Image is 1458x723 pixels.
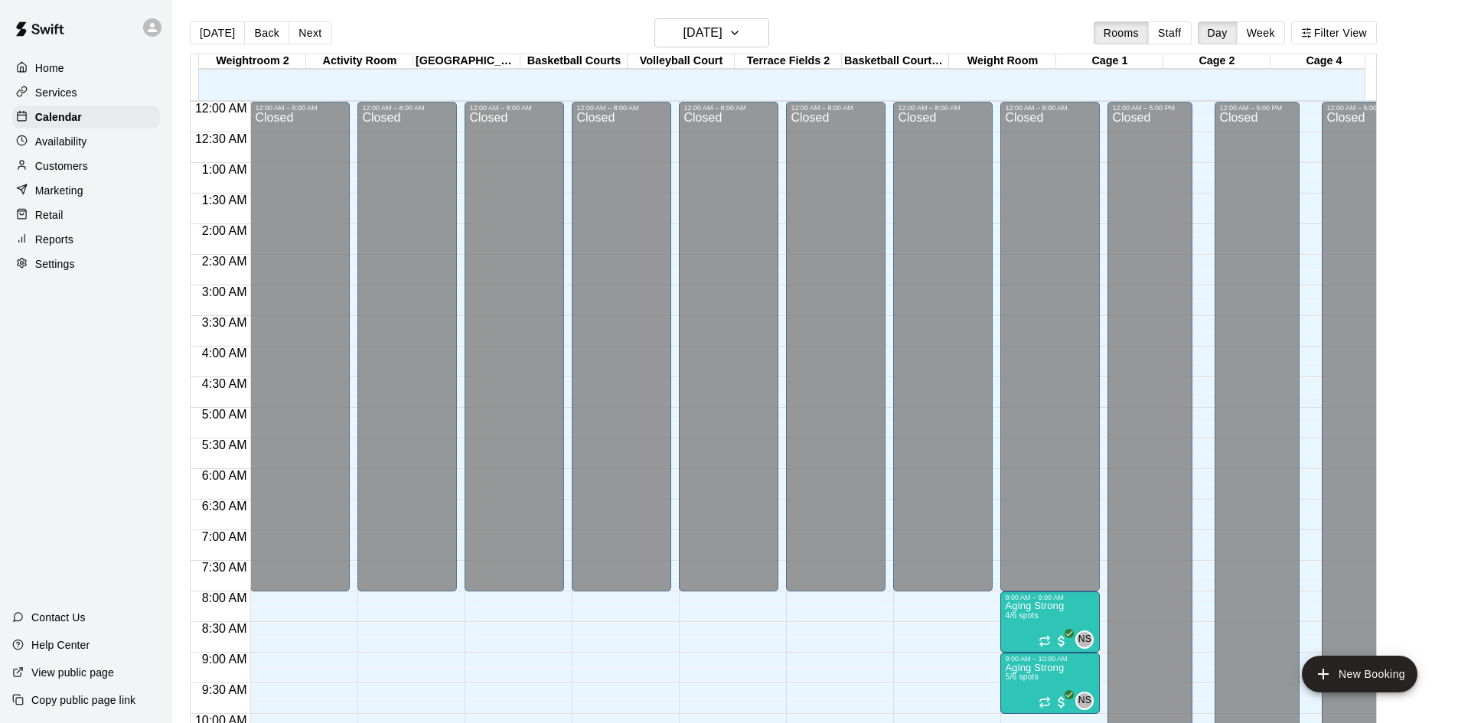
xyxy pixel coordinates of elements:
[1000,591,1100,653] div: 8:00 AM – 9:00 AM: Aging Strong
[1148,21,1192,44] button: Staff
[683,112,774,597] div: Closed
[469,104,559,112] div: 12:00 AM – 8:00 AM
[1291,21,1377,44] button: Filter View
[198,408,251,421] span: 5:00 AM
[198,255,251,268] span: 2:30 AM
[198,285,251,298] span: 3:00 AM
[898,104,988,112] div: 12:00 AM – 8:00 AM
[12,228,160,251] a: Reports
[1005,673,1039,681] span: 5/6 spots filled
[1005,655,1095,663] div: 9:00 AM – 10:00 AM
[12,130,160,153] div: Availability
[1075,692,1094,710] div: Neighborhood Games Staff
[786,102,886,591] div: 12:00 AM – 8:00 AM: Closed
[12,57,160,80] a: Home
[198,194,251,207] span: 1:30 AM
[191,102,251,115] span: 12:00 AM
[1094,21,1149,44] button: Rooms
[12,155,160,177] a: Customers
[255,104,345,112] div: 12:00 AM – 8:00 AM
[35,256,75,272] p: Settings
[628,54,735,69] div: Volleyball Court
[572,102,671,591] div: 12:00 AM – 8:00 AM: Closed
[12,179,160,202] a: Marketing
[1302,656,1417,692] button: add
[791,104,881,112] div: 12:00 AM – 8:00 AM
[791,112,881,597] div: Closed
[35,207,64,223] p: Retail
[735,54,842,69] div: Terrace Fields 2
[893,102,993,591] div: 12:00 AM – 8:00 AM: Closed
[1005,104,1095,112] div: 12:00 AM – 8:00 AM
[842,54,949,69] div: Basketball Courts 2
[198,469,251,482] span: 6:00 AM
[12,106,160,129] a: Calendar
[12,81,160,104] div: Services
[35,109,82,125] p: Calendar
[1112,104,1188,112] div: 12:00 AM – 5:00 PM
[198,316,251,329] span: 3:30 AM
[31,637,90,653] p: Help Center
[1039,635,1051,647] span: Recurring event
[357,102,457,591] div: 12:00 AM – 8:00 AM: Closed
[898,112,988,597] div: Closed
[198,622,251,635] span: 8:30 AM
[198,683,251,696] span: 9:30 AM
[683,104,774,112] div: 12:00 AM – 8:00 AM
[35,232,73,247] p: Reports
[679,102,778,591] div: 12:00 AM – 8:00 AM: Closed
[244,21,289,44] button: Back
[520,54,628,69] div: Basketball Courts
[12,204,160,226] a: Retail
[576,112,667,597] div: Closed
[1054,695,1069,710] span: All customers have paid
[1054,633,1069,649] span: All customers have paid
[1081,692,1094,710] span: Neighborhood Games Staff
[949,54,1056,69] div: Weight Room
[1219,104,1295,112] div: 12:00 AM – 5:00 PM
[1078,693,1091,708] span: NS
[250,102,350,591] div: 12:00 AM – 8:00 AM: Closed
[1078,632,1091,647] span: NS
[35,85,77,100] p: Services
[1005,594,1095,601] div: 8:00 AM – 9:00 AM
[1039,696,1051,708] span: Recurring event
[35,183,83,198] p: Marketing
[198,224,251,237] span: 2:00 AM
[289,21,331,44] button: Next
[255,112,345,597] div: Closed
[198,591,251,604] span: 8:00 AM
[199,54,306,69] div: Weightroom 2
[191,132,251,145] span: 12:30 AM
[654,18,769,47] button: [DATE]
[198,347,251,360] span: 4:00 AM
[198,500,251,513] span: 6:30 AM
[35,60,64,76] p: Home
[1326,104,1402,112] div: 12:00 AM – 5:00 PM
[12,252,160,275] a: Settings
[31,665,114,680] p: View public page
[198,377,251,390] span: 4:30 AM
[1081,630,1094,649] span: Neighborhood Games Staff
[31,610,86,625] p: Contact Us
[465,102,564,591] div: 12:00 AM – 8:00 AM: Closed
[413,54,520,69] div: [GEOGRAPHIC_DATA]
[362,112,452,597] div: Closed
[1198,21,1238,44] button: Day
[35,134,87,149] p: Availability
[1056,54,1163,69] div: Cage 1
[35,158,88,174] p: Customers
[1237,21,1285,44] button: Week
[576,104,667,112] div: 12:00 AM – 8:00 AM
[1270,54,1378,69] div: Cage 4
[1163,54,1270,69] div: Cage 2
[306,54,413,69] div: Activity Room
[1075,630,1094,649] div: Neighborhood Games Staff
[1000,653,1100,714] div: 9:00 AM – 10:00 AM: Aging Strong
